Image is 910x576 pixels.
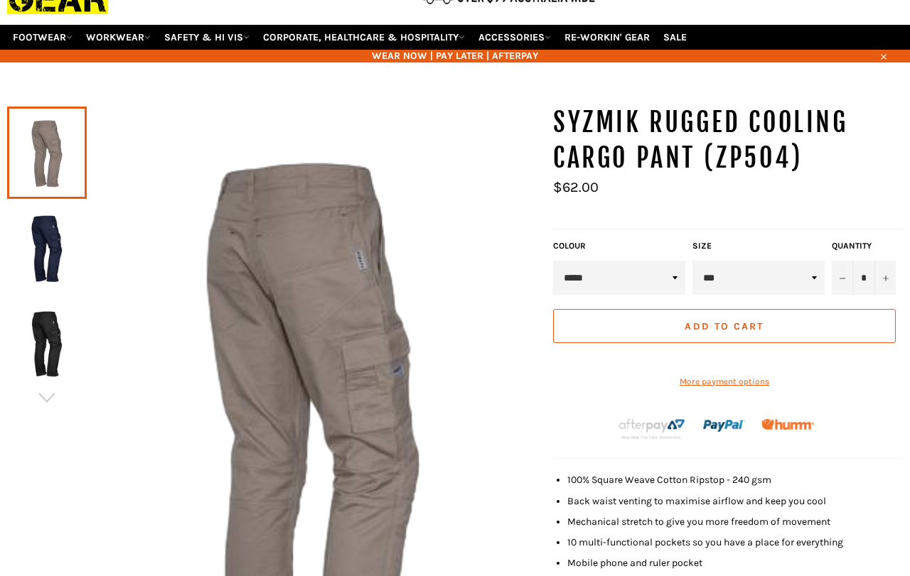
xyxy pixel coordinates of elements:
[553,179,599,195] span: $62.00
[473,25,557,50] a: ACCESSORIES
[14,209,80,287] img: SYZMIK ZP5O4 RUGGED COOLING CARGO PANT - Workin' Gear
[553,376,896,388] a: More payment options
[617,417,687,441] img: Afterpay-Logo-on-dark-bg_large.png
[567,536,903,549] li: 10 multi-functional pockets so you have a place for everything
[832,261,853,295] button: Reduce item quantity by one
[553,240,685,252] label: colour
[567,515,903,528] li: Mechanical stretch to give you more freedom of movement
[703,405,745,447] img: paypal.png
[257,25,471,50] a: CORPORATE, HEALTHCARE & HOSPITALITY
[80,25,156,50] a: WORKWEAR
[7,49,903,63] span: WEAR NOW | PAY LATER | AFTERPAY
[14,304,80,382] img: SYZMIK ZP5O4 RUGGED COOLING CARGO PANT - Workin' Gear
[7,25,78,50] a: FOOTWEAR
[692,240,825,252] label: Size
[567,556,903,570] li: Mobile phone and ruler pocket
[567,473,903,487] li: 100% Square Weave Cotton Ripstop - 240 gsm
[159,25,255,50] a: SAFETY & HI VIS
[567,494,903,508] li: Back waist venting to maximise airflow and keep you cool
[559,25,655,50] a: RE-WORKIN' GEAR
[832,240,896,252] label: Quantity
[553,105,903,175] h1: SYZMIK RUGGED COOLING CARGO PANT (ZP5O4)
[761,419,814,430] img: Humm_core_logo_RGB-01_300x60px_small_195d8312-4386-4de7-b182-0ef9b6303a37.png
[658,25,692,50] a: SALE
[874,261,896,295] button: Increase item quantity by one
[685,320,764,332] span: Add to Cart
[553,309,896,343] button: Add to Cart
